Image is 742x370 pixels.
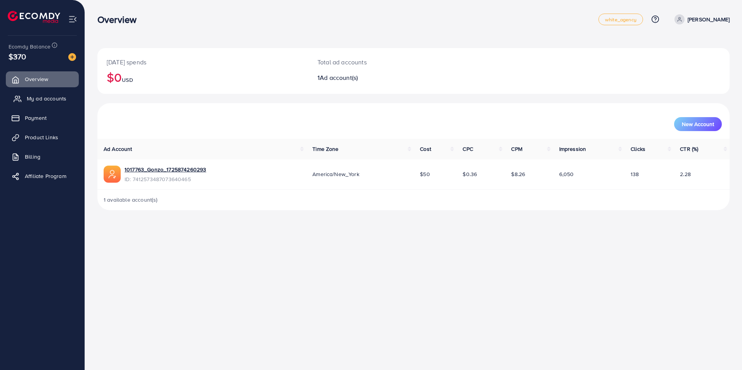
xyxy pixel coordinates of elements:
span: Overview [25,75,48,83]
a: My ad accounts [6,91,79,106]
span: ID: 7412573487073640465 [125,175,206,183]
img: image [68,53,76,61]
h2: 1 [317,74,457,81]
a: Product Links [6,130,79,145]
img: ic-ads-acc.e4c84228.svg [104,166,121,183]
span: USD [122,76,133,84]
span: CPC [463,145,473,153]
p: Total ad accounts [317,57,457,67]
span: $370 [9,51,26,62]
p: [DATE] spends [107,57,299,67]
button: New Account [674,117,722,131]
span: New Account [682,121,714,127]
span: $8.26 [511,170,525,178]
span: $0.36 [463,170,477,178]
img: menu [68,15,77,24]
span: Billing [25,153,40,161]
span: CTR (%) [680,145,698,153]
a: white_agency [598,14,643,25]
span: Ad Account [104,145,132,153]
span: Payment [25,114,47,122]
img: logo [8,11,60,23]
span: America/New_York [312,170,359,178]
span: Time Zone [312,145,338,153]
p: [PERSON_NAME] [688,15,730,24]
a: Billing [6,149,79,164]
span: 2.28 [680,170,691,178]
span: Impression [559,145,586,153]
a: [PERSON_NAME] [671,14,730,24]
span: 6,050 [559,170,574,178]
a: 1017763_Gonzo_1725874260293 [125,166,206,173]
span: 1 available account(s) [104,196,158,204]
span: Ad account(s) [320,73,358,82]
span: CPM [511,145,522,153]
h3: Overview [97,14,143,25]
h2: $0 [107,70,299,85]
span: My ad accounts [27,95,66,102]
span: Affiliate Program [25,172,66,180]
a: Affiliate Program [6,168,79,184]
span: Product Links [25,133,58,141]
span: white_agency [605,17,636,22]
span: Clicks [631,145,645,153]
span: Cost [420,145,431,153]
span: 138 [631,170,639,178]
span: Ecomdy Balance [9,43,50,50]
span: $50 [420,170,430,178]
a: Payment [6,110,79,126]
a: Overview [6,71,79,87]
